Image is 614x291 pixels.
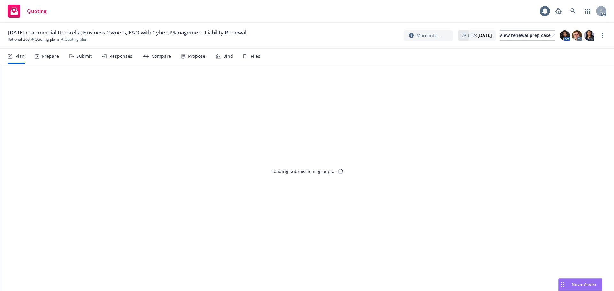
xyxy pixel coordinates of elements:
[27,9,47,14] span: Quoting
[35,36,59,42] a: Quoting plans
[65,36,87,42] span: Quoting plan
[8,29,246,36] span: [DATE] Commercial Umbrella, Business Owners, E&O with Cyber, Management Liability Renewal
[5,2,49,20] a: Quoting
[558,278,602,291] button: Nova Assist
[599,32,606,39] a: more
[567,5,579,18] a: Search
[152,54,171,59] div: Compare
[500,30,555,41] a: View renewal prep case
[223,54,233,59] div: Bind
[251,54,260,59] div: Files
[500,31,555,40] div: View renewal prep case
[468,32,492,39] span: ETA :
[559,279,567,291] div: Drag to move
[584,30,594,41] img: photo
[8,36,30,42] a: Rational 360
[109,54,132,59] div: Responses
[416,32,441,39] span: More info...
[76,54,92,59] div: Submit
[188,54,205,59] div: Propose
[42,54,59,59] div: Prepare
[404,30,453,41] button: More info...
[272,168,337,175] div: Loading submissions groups...
[572,282,597,287] span: Nova Assist
[560,30,570,41] img: photo
[552,5,565,18] a: Report a Bug
[477,32,492,38] strong: [DATE]
[15,54,25,59] div: Plan
[572,30,582,41] img: photo
[581,5,594,18] a: Switch app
